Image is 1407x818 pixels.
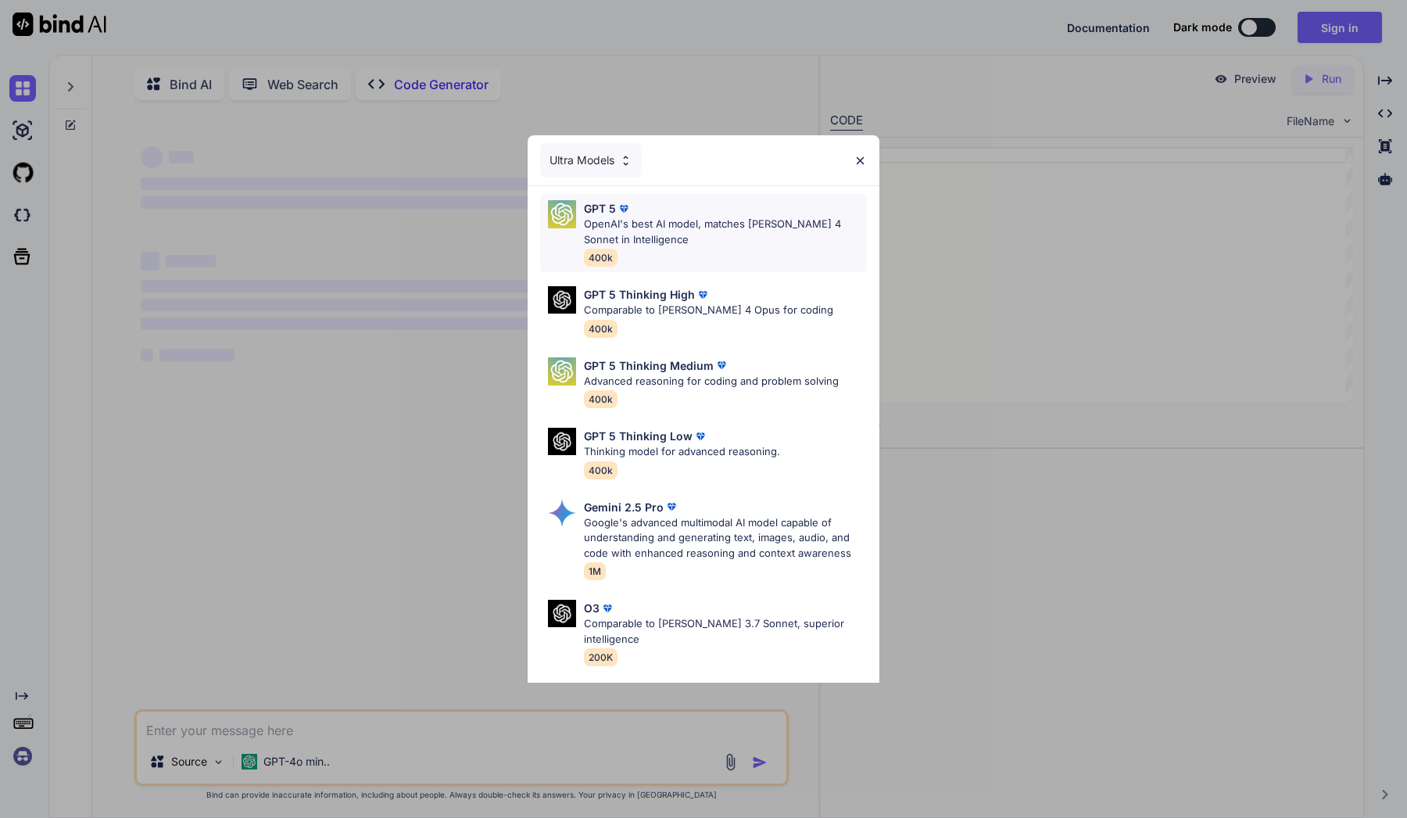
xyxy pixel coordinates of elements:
[584,286,695,303] p: GPT 5 Thinking High
[584,648,618,666] span: 200K
[548,286,576,314] img: Pick Models
[548,428,576,455] img: Pick Models
[584,303,833,318] p: Comparable to [PERSON_NAME] 4 Opus for coding
[548,200,576,228] img: Pick Models
[584,357,714,374] p: GPT 5 Thinking Medium
[584,562,606,580] span: 1M
[600,601,615,616] img: premium
[619,154,632,167] img: Pick Models
[854,154,867,167] img: close
[616,201,632,217] img: premium
[714,357,729,373] img: premium
[584,320,618,338] span: 400k
[584,461,618,479] span: 400k
[548,600,576,627] img: Pick Models
[693,429,708,444] img: premium
[584,499,664,515] p: Gemini 2.5 Pro
[548,499,576,527] img: Pick Models
[695,287,711,303] img: premium
[584,515,867,561] p: Google's advanced multimodal AI model capable of understanding and generating text, images, audio...
[584,390,618,408] span: 400k
[584,616,867,647] p: Comparable to [PERSON_NAME] 3.7 Sonnet, superior intelligence
[548,357,576,386] img: Pick Models
[584,600,600,616] p: O3
[584,217,867,247] p: OpenAI's best AI model, matches [PERSON_NAME] 4 Sonnet in Intelligence
[664,499,679,515] img: premium
[584,428,693,444] p: GPT 5 Thinking Low
[540,143,642,178] div: Ultra Models
[584,444,780,460] p: Thinking model for advanced reasoning.
[584,200,616,217] p: GPT 5
[584,374,839,389] p: Advanced reasoning for coding and problem solving
[584,249,618,267] span: 400k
